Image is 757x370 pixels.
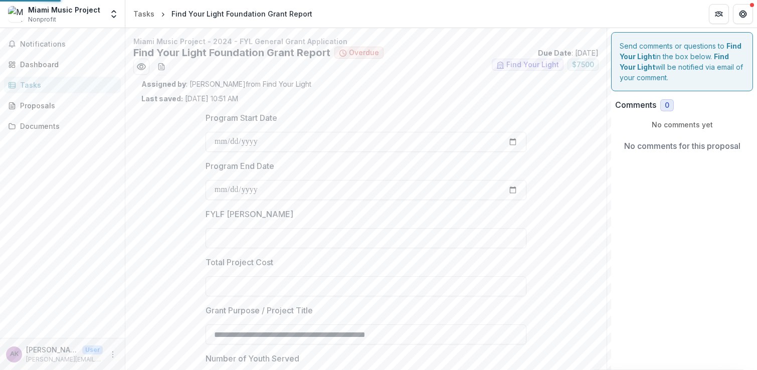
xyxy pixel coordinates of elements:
div: Tasks [133,9,154,19]
p: Program Start Date [206,112,277,124]
span: Notifications [20,40,117,49]
button: Open entity switcher [107,4,121,24]
a: Tasks [4,77,121,93]
p: : [PERSON_NAME] from Find Your Light [141,79,591,89]
span: Overdue [349,49,379,57]
span: Nonprofit [28,15,56,24]
img: Miami Music Project [8,6,24,22]
a: Proposals [4,97,121,114]
p: No comments yet [615,119,749,130]
div: Anna Klimala [10,351,19,357]
p: [PERSON_NAME] [26,344,78,355]
div: Documents [20,121,113,131]
p: User [82,345,103,354]
p: Grant Purpose / Project Title [206,304,313,316]
nav: breadcrumb [129,7,316,21]
button: Get Help [733,4,753,24]
div: Tasks [20,80,113,90]
div: Find Your Light Foundation Grant Report [171,9,312,19]
div: Proposals [20,100,113,111]
p: : [DATE] [538,48,599,58]
p: Total Project Cost [206,256,273,268]
h2: Comments [615,100,656,110]
strong: Last saved: [141,94,183,103]
strong: Assigned by [141,80,186,88]
span: Find Your Light [506,61,559,69]
p: Program End Date [206,160,274,172]
p: No comments for this proposal [624,140,740,152]
div: Miami Music Project [28,5,100,15]
a: Dashboard [4,56,121,73]
div: Dashboard [20,59,113,70]
a: Tasks [129,7,158,21]
p: [PERSON_NAME][EMAIL_ADDRESS][DOMAIN_NAME] [26,355,103,364]
p: Number of Youth Served [206,352,299,364]
div: Send comments or questions to in the box below. will be notified via email of your comment. [611,32,753,91]
p: Miami Music Project - 2024 - FYL General Grant Application [133,36,599,47]
h2: Find Your Light Foundation Grant Report [133,47,330,59]
button: download-word-button [153,59,169,75]
a: Documents [4,118,121,134]
button: Partners [709,4,729,24]
span: $ 7500 [572,61,594,69]
p: FYLF [PERSON_NAME] [206,208,293,220]
span: 0 [665,101,669,110]
p: [DATE] 10:51 AM [141,93,238,104]
button: More [107,348,119,360]
button: Notifications [4,36,121,52]
strong: Due Date [538,49,572,57]
button: Preview 06af49fe-909b-46f5-bb01-dcccf6ac7a2f.pdf [133,59,149,75]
